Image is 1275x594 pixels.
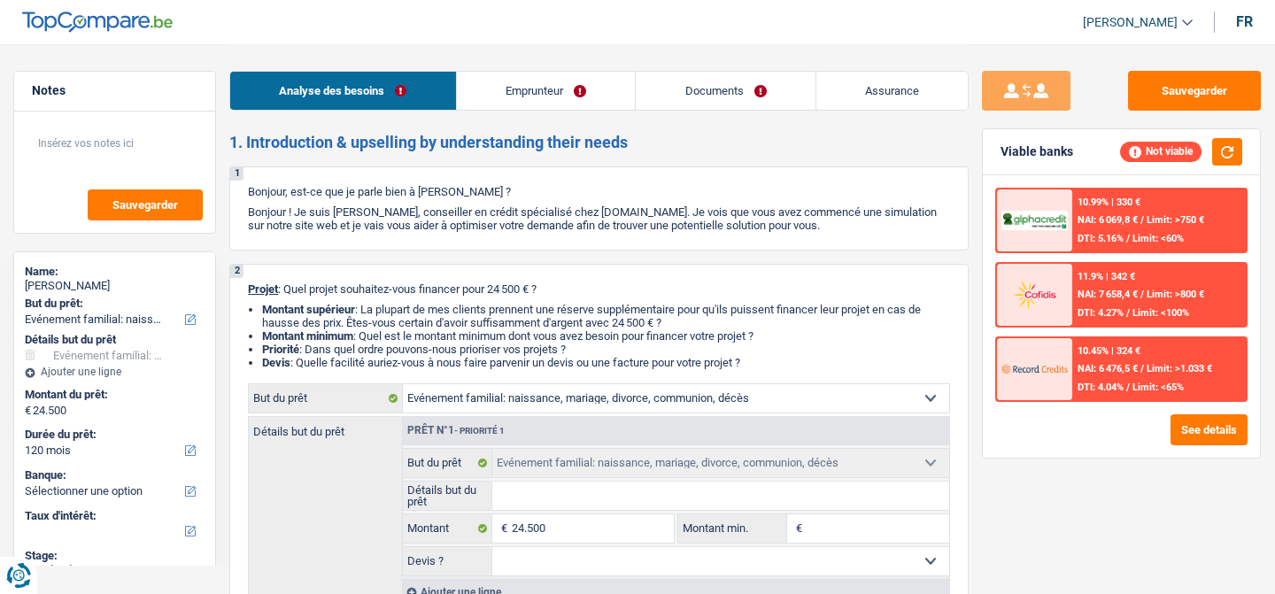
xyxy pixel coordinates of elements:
span: / [1140,214,1144,226]
span: [PERSON_NAME] [1083,15,1178,30]
span: NAI: 7 658,4 € [1078,289,1138,300]
span: € [787,514,807,543]
span: Projet [248,282,278,296]
button: See details [1171,414,1248,445]
span: / [1126,233,1130,244]
span: / [1126,382,1130,393]
img: Record Credits [1001,352,1067,385]
div: [PERSON_NAME] [25,279,205,293]
div: Not viable [1120,142,1202,161]
img: AlphaCredit [1001,211,1067,231]
span: DTI: 5.16% [1078,233,1124,244]
span: € [25,404,31,418]
label: Détails but du prêt [249,417,402,437]
p: : Quel projet souhaitez-vous financer pour 24 500 € ? [248,282,950,296]
div: New leads [25,563,205,577]
img: TopCompare Logo [22,12,173,33]
span: Limit: >750 € [1147,214,1204,226]
label: Banque: [25,468,201,482]
div: Prêt n°1 [403,425,509,436]
div: 11.9% | 342 € [1078,271,1135,282]
a: [PERSON_NAME] [1069,8,1193,37]
label: Montant min. [678,514,786,543]
div: fr [1236,13,1253,30]
a: Documents [636,72,815,110]
li: : Quelle facilité auriez-vous à nous faire parvenir un devis ou une facture pour votre projet ? [262,356,950,369]
span: Devis [262,356,290,369]
span: Limit: >1.033 € [1147,363,1212,374]
h2: 1. Introduction & upselling by understanding their needs [229,133,969,152]
p: Bonjour, est-ce que je parle bien à [PERSON_NAME] ? [248,185,950,198]
div: Ajouter une ligne [25,366,205,378]
li: : Dans quel ordre pouvons-nous prioriser vos projets ? [262,343,950,356]
label: Montant du prêt: [25,388,201,402]
label: But du prêt: [25,297,201,311]
span: / [1140,289,1144,300]
span: Limit: >800 € [1147,289,1204,300]
label: Détails but du prêt [403,482,492,510]
a: Analyse des besoins [230,72,456,110]
label: Durée du prêt: [25,428,201,442]
span: Sauvegarder [112,199,178,211]
label: But du prêt [403,449,492,477]
h5: Notes [32,83,197,98]
span: / [1126,307,1130,319]
div: 10.45% | 324 € [1078,345,1140,357]
div: 2 [230,265,243,278]
a: Emprunteur [457,72,636,110]
span: / [1140,363,1144,374]
span: € [492,514,512,543]
strong: Priorité [262,343,299,356]
li: : La plupart de mes clients prennent une réserve supplémentaire pour qu'ils puissent financer leu... [262,303,950,329]
div: Détails but du prêt [25,333,205,347]
span: NAI: 6 069,8 € [1078,214,1138,226]
span: Limit: <100% [1132,307,1189,319]
div: Viable banks [1001,144,1073,159]
div: Name: [25,265,205,279]
label: Taux d'intérêt: [25,509,201,523]
button: Sauvegarder [1128,71,1261,111]
label: Montant [403,514,492,543]
div: Stage: [25,549,205,563]
div: 1 [230,167,243,181]
span: Limit: <65% [1132,382,1184,393]
button: Sauvegarder [88,189,203,220]
img: Cofidis [1001,278,1067,311]
a: Assurance [816,72,969,110]
strong: Montant minimum [262,329,353,343]
strong: Montant supérieur [262,303,355,316]
li: : Quel est le montant minimum dont vous avez besoin pour financer votre projet ? [262,329,950,343]
span: NAI: 6 476,5 € [1078,363,1138,374]
span: DTI: 4.27% [1078,307,1124,319]
span: - Priorité 1 [454,426,505,436]
label: But du prêt [249,384,403,413]
span: Limit: <60% [1132,233,1184,244]
p: Bonjour ! Je suis [PERSON_NAME], conseiller en crédit spécialisé chez [DOMAIN_NAME]. Je vois que ... [248,205,950,232]
div: 10.99% | 330 € [1078,197,1140,208]
span: DTI: 4.04% [1078,382,1124,393]
label: Devis ? [403,547,492,575]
